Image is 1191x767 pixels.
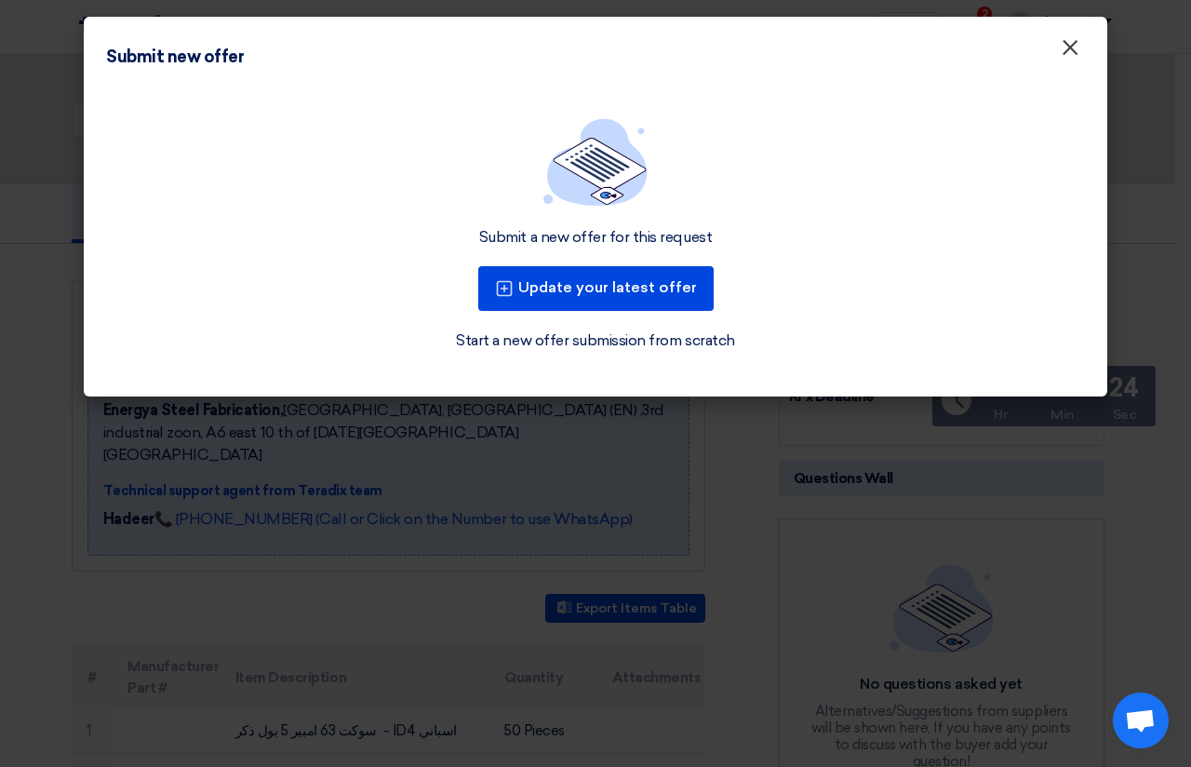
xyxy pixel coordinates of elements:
a: Open chat [1113,693,1169,748]
button: Close [1046,30,1094,67]
div: Submit a new offer for this request [479,228,712,248]
img: empty_state_list.svg [543,118,648,206]
div: Submit new offer [106,45,244,70]
span: × [1061,34,1079,71]
a: Start a new offer submission from scratch [456,330,734,352]
button: Update your latest offer [478,266,714,311]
